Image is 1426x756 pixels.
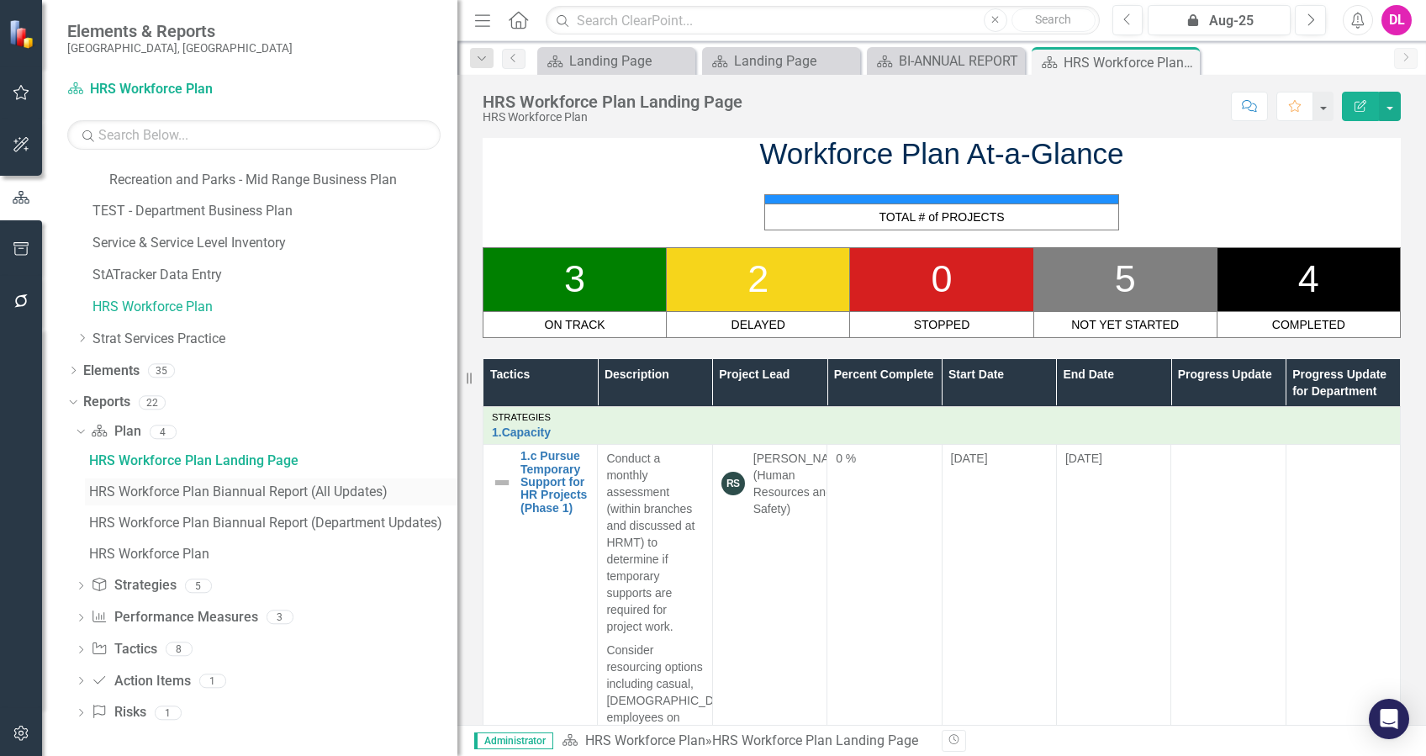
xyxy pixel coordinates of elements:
[1064,52,1196,73] div: HRS Workforce Plan Landing Page
[731,318,785,331] span: DELAYED
[139,395,166,410] div: 22
[721,472,745,495] div: RS
[606,450,703,638] p: Conduct a monthly assessment (within branches and discussed at HRMT) to determine if temporary su...
[91,703,145,722] a: Risks
[753,450,850,517] div: [PERSON_NAME] (Human Resources and Safety)
[734,50,856,71] div: Landing Page
[747,257,768,300] span: 2
[850,311,1033,337] td: STOPPED
[85,478,457,505] a: HRS Workforce Plan Biannual Report (All Updates)
[91,576,176,595] a: Strategies
[67,120,441,150] input: Search Below...
[569,50,691,71] div: Landing Page
[92,298,457,317] a: HRS Workforce Plan
[91,422,140,441] a: Plan
[89,547,457,562] div: HRS Workforce Plan
[836,450,932,467] div: 0 %
[520,450,589,515] a: 1.c Pursue Temporary Support for HR Projects (Phase 1)
[483,93,742,111] div: HRS Workforce Plan Landing Page
[585,732,705,748] a: HRS Workforce Plan
[85,447,457,474] a: HRS Workforce Plan Landing Page
[545,318,605,331] span: ON TRACK
[267,611,293,625] div: 3
[89,453,457,468] div: HRS Workforce Plan Landing Page
[951,452,988,465] span: [DATE]
[541,50,691,71] a: Landing Page
[492,473,512,493] img: Not Defined
[85,541,457,568] a: HRS Workforce Plan
[1065,452,1102,465] span: [DATE]
[546,6,1099,35] input: Search ClearPoint...
[871,50,1021,71] a: BI-ANNUAL REPORT
[185,579,212,593] div: 5
[931,257,952,300] span: 0
[92,266,457,285] a: StATracker Data Entry
[67,80,277,99] a: HRS Workforce Plan
[1154,11,1285,31] div: Aug-25
[759,137,1123,170] span: Workforce Plan At-a-Glance
[492,412,1392,422] div: Strategies
[899,50,1021,71] div: BI-ANNUAL REPORT
[150,425,177,439] div: 4
[879,210,1004,224] span: TOTAL # of PROJECTS
[492,426,1392,439] a: 1.Capacity
[712,732,918,748] div: HRS Workforce Plan Landing Page
[1148,5,1291,35] button: Aug-25
[1115,257,1136,300] span: 5
[8,19,38,48] img: ClearPoint Strategy
[706,50,856,71] a: Landing Page
[91,672,190,691] a: Action Items
[92,202,457,221] a: TEST - Department Business Plan
[1011,8,1096,32] button: Search
[483,111,742,124] div: HRS Workforce Plan
[564,257,585,300] span: 3
[474,732,553,749] span: Administrator
[91,608,257,627] a: Performance Measures
[1035,13,1071,26] span: Search
[92,330,457,349] a: Strat Services Practice
[1369,699,1409,739] div: Open Intercom Messenger
[1071,318,1179,331] span: NOT YET STARTED
[1298,257,1319,300] span: 4
[89,515,457,531] div: HRS Workforce Plan Biannual Report (Department Updates)
[155,706,182,720] div: 1
[562,732,929,751] div: »
[67,41,293,55] small: [GEOGRAPHIC_DATA], [GEOGRAPHIC_DATA]
[1381,5,1412,35] button: DL
[166,642,193,657] div: 8
[92,234,457,253] a: Service & Service Level Inventory
[109,171,457,190] a: Recreation and Parks - Mid Range Business Plan
[91,640,156,659] a: Tactics
[199,674,226,688] div: 1
[89,484,457,500] div: HRS Workforce Plan Biannual Report (All Updates)
[85,510,457,537] a: HRS Workforce Plan Biannual Report (Department Updates)
[148,363,175,378] div: 35
[83,393,130,412] a: Reports
[1272,318,1345,331] span: COMPLETED
[67,21,293,41] span: Elements & Reports
[83,362,140,381] a: Elements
